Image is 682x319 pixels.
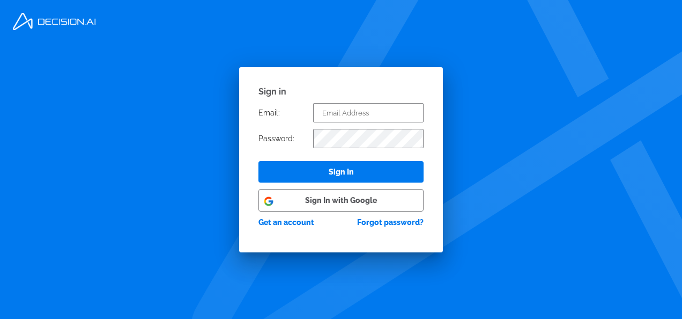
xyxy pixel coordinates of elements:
input: Email Address [313,103,424,122]
button: Sign In [258,161,424,183]
p: Get an account [258,218,314,227]
p: Forgot password? [357,218,424,227]
p: Email: [258,108,280,117]
p: Password: [258,134,294,143]
h3: Sign in [258,86,424,97]
button: Sign In with Google [258,189,424,212]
